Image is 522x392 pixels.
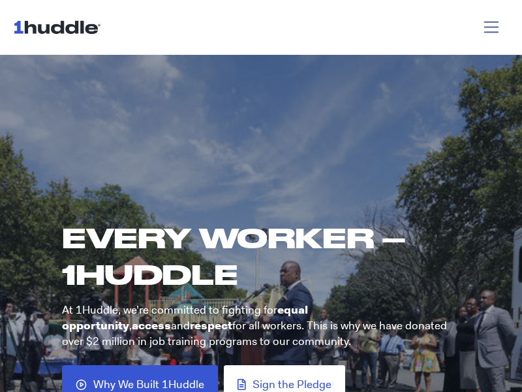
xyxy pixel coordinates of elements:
[13,14,106,39] img: ...
[62,302,457,349] p: At 1Huddle, we’re committed to fighting for , and for all workers. This is why we have donated ov...
[62,220,447,293] h1: Every worker – 1Huddle
[132,318,171,333] strong: access
[253,379,331,391] span: Sign the Pledge
[62,302,308,333] strong: equal opportunity
[474,14,510,40] button: Toggle navigation
[93,379,204,391] span: Why We Built 1Huddle
[190,318,232,333] strong: respect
